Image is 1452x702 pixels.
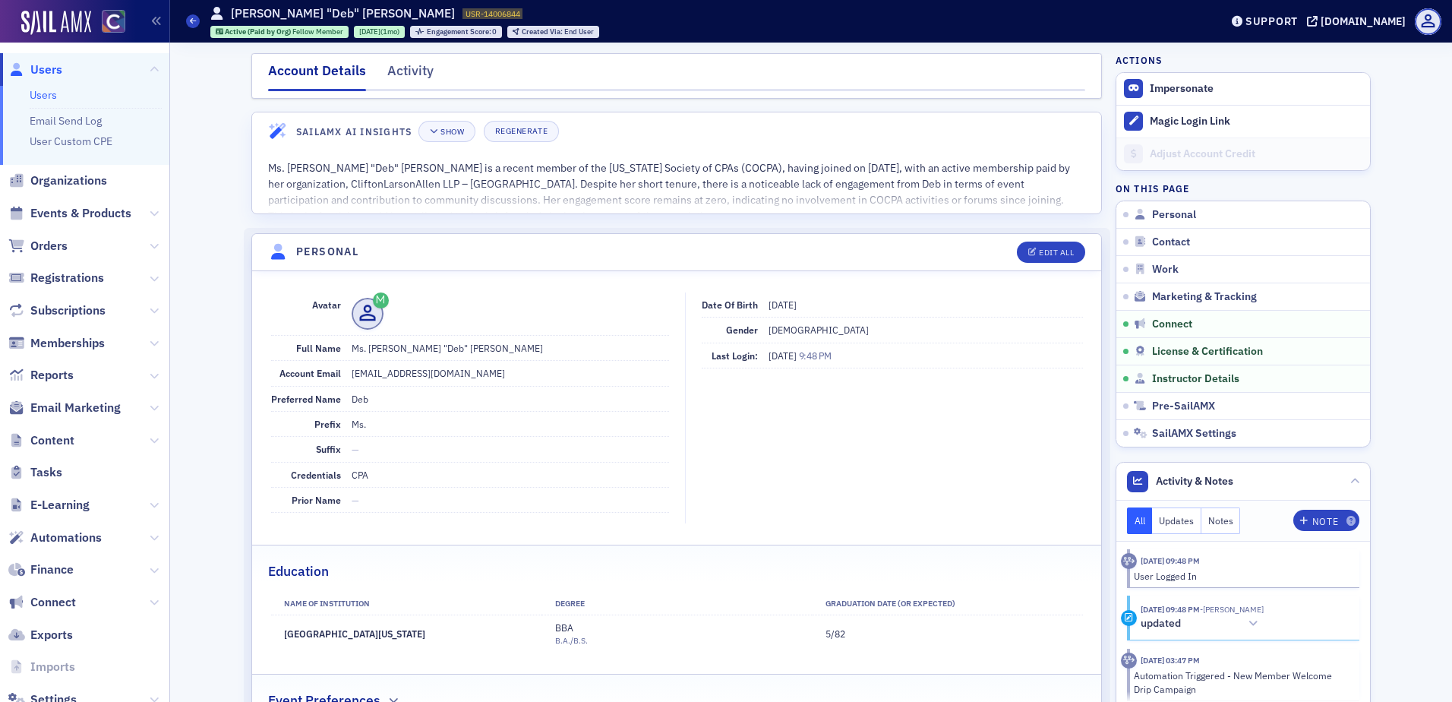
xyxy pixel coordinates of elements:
h4: SailAMX AI Insights [296,125,412,138]
span: Connect [1152,318,1192,331]
button: All [1127,508,1153,534]
div: Account Details [268,61,366,91]
a: Memberships [8,335,105,352]
a: Events & Products [8,205,131,222]
span: Date of Birth [702,299,758,311]
a: Adjust Account Credit [1116,138,1370,170]
img: SailAMX [21,11,91,35]
a: View Homepage [91,10,125,36]
span: [DATE] [359,27,380,36]
span: Account Email [279,367,341,379]
span: Work [1152,263,1179,277]
time: 9/6/2025 09:48 PM [1141,604,1200,615]
span: [DATE] [769,349,799,362]
td: BBA [541,615,812,653]
button: Show [418,121,475,142]
span: 5/82 [825,628,845,640]
button: Magic Login Link [1116,105,1370,138]
a: Automations [8,530,102,546]
span: Engagement Score : [427,27,493,36]
span: Organizations [30,172,107,189]
div: [DOMAIN_NAME] [1321,14,1406,28]
a: Active (Paid by Org) Fellow Member [216,27,344,36]
span: Email Marketing [30,400,121,416]
span: B.A./B.S. [555,635,588,646]
a: Users [30,88,57,102]
button: Edit All [1017,242,1085,263]
span: USR-14006844 [466,8,520,19]
span: Last Login: [712,349,758,362]
span: Memberships [30,335,105,352]
span: Exports [30,627,73,643]
div: Active (Paid by Org): Active (Paid by Org): Fellow Member [210,26,349,38]
dd: Ms. [PERSON_NAME] "Deb" [PERSON_NAME] [352,336,669,360]
button: Note [1293,510,1359,531]
div: Update [1121,610,1137,626]
a: Users [8,62,62,78]
span: [DATE] [769,299,797,311]
a: Finance [8,561,74,578]
h5: updated [1141,617,1181,631]
span: — [352,443,359,455]
div: Engagement Score: 0 [410,26,502,38]
span: Personal [1152,208,1196,222]
a: Connect [8,594,76,611]
span: Connect [30,594,76,611]
div: Created Via: End User [507,26,599,38]
span: Tasks [30,464,62,481]
span: Preferred Name [271,393,341,405]
div: Adjust Account Credit [1150,147,1362,161]
span: Finance [30,561,74,578]
a: Tasks [8,464,62,481]
div: 0 [427,28,497,36]
dd: [EMAIL_ADDRESS][DOMAIN_NAME] [352,361,669,385]
span: Credentials [291,469,341,481]
div: Magic Login Link [1150,115,1362,128]
a: Registrations [8,270,104,286]
span: Automations [30,530,102,546]
div: (1mo) [359,27,399,36]
h4: Personal [296,244,358,260]
a: Reports [8,367,74,384]
span: Contact [1152,236,1190,249]
span: 9:48 PM [799,349,832,362]
h2: Education [268,561,329,581]
span: Fellow Member [292,27,343,36]
span: Pre-SailAMX [1152,400,1215,413]
button: [DOMAIN_NAME] [1307,16,1411,27]
div: Activity [1121,653,1137,669]
th: Graduation Date (Or Expected) [812,593,1082,615]
span: E-Learning [30,497,90,514]
dd: [DEMOGRAPHIC_DATA] [769,318,1083,342]
a: Imports [8,659,75,675]
span: Content [30,432,74,449]
span: Marketing & Tracking [1152,290,1257,304]
span: Events & Products [30,205,131,222]
span: SailAMX Settings [1152,427,1236,441]
div: Support [1245,14,1298,28]
time: 9/4/2025 03:47 PM [1141,655,1200,666]
span: Avatar [312,299,341,311]
div: 2025-09-04 00:00:00 [354,26,405,38]
div: Edit All [1039,248,1074,257]
h4: Actions [1116,53,1163,67]
span: Activity & Notes [1156,473,1233,489]
div: Activity [387,61,434,89]
span: Created Via : [522,27,564,36]
a: Organizations [8,172,107,189]
a: User Custom CPE [30,134,112,148]
span: Prior Name [292,494,341,506]
dd: Deb [352,387,669,411]
span: Suffix [316,443,341,455]
h4: On this page [1116,182,1371,195]
div: User Logged In [1134,569,1349,583]
span: Deb Reeves [1200,604,1264,615]
button: Updates [1152,508,1201,534]
span: Gender [726,324,758,336]
a: E-Learning [8,497,90,514]
span: Users [30,62,62,78]
span: Imports [30,659,75,675]
dd: Ms. [352,412,669,436]
span: Prefix [314,418,341,430]
a: Email Send Log [30,114,102,128]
